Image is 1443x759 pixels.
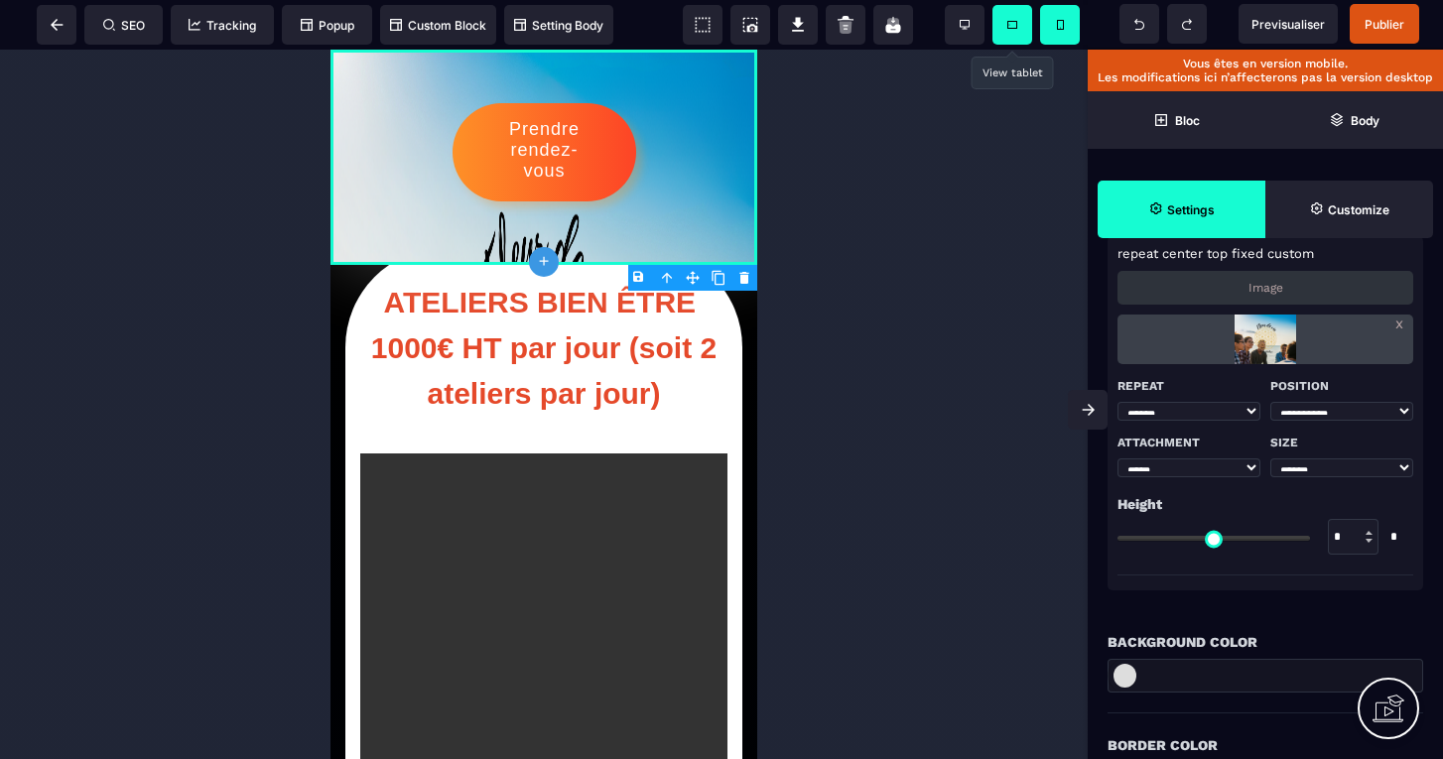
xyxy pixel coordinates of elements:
p: Repeat [1117,374,1260,398]
span: Popup [301,18,354,33]
p: Attachment [1117,431,1260,454]
b: ATELIERS BIEN ÊTRE 1000€ HT par jour (soit 2 ateliers par jour) [41,236,395,360]
p: Image [1248,281,1283,295]
p: Position [1270,374,1413,398]
strong: Bloc [1175,113,1200,128]
span: Preview [1239,4,1338,44]
button: Prendre rendez-vous [122,54,306,152]
span: Screenshot [730,5,770,45]
span: custom [1267,246,1314,261]
span: Settings [1098,181,1265,238]
p: Vous êtes en version mobile. [1098,57,1433,70]
span: Open Style Manager [1265,181,1433,238]
span: Custom Block [390,18,486,33]
span: SEO [103,18,145,33]
img: loading [1206,315,1324,364]
span: Publier [1365,17,1404,32]
span: View components [683,5,722,45]
span: fixed [1232,246,1263,261]
span: Previsualiser [1251,17,1325,32]
p: Les modifications ici n’affecterons pas la version desktop [1098,70,1433,84]
div: Border Color [1108,733,1423,757]
strong: Settings [1167,202,1215,217]
span: Setting Body [514,18,603,33]
strong: Body [1351,113,1379,128]
span: Open Blocks [1088,91,1265,149]
strong: Customize [1328,202,1389,217]
span: Height [1117,492,1162,516]
span: Open Layer Manager [1265,91,1443,149]
p: Size [1270,431,1413,454]
span: center top [1162,246,1228,261]
a: x [1395,315,1403,332]
span: repeat [1117,246,1158,261]
span: Tracking [189,18,256,33]
div: Background Color [1108,630,1423,654]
